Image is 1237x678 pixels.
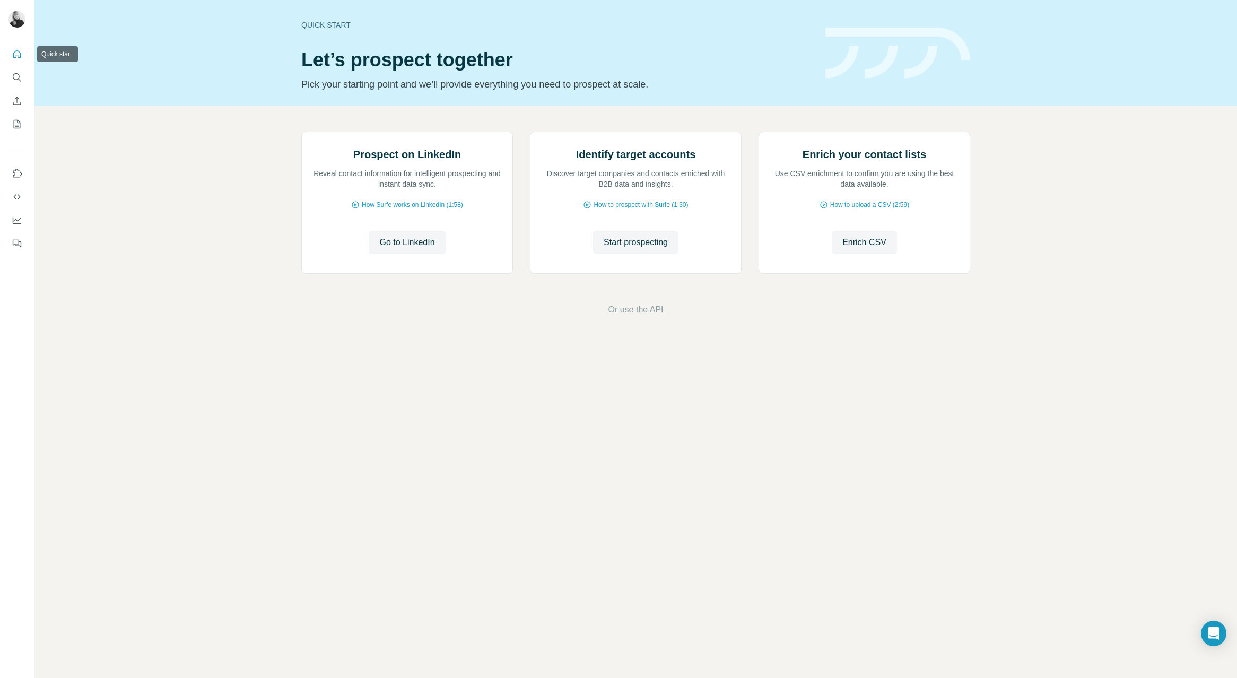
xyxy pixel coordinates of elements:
[830,200,909,210] span: How to upload a CSV (2:59)
[803,147,926,162] h2: Enrich your contact lists
[594,200,688,210] span: How to prospect with Surfe (1:30)
[825,28,970,79] img: banner
[8,164,25,183] button: Use Surfe on LinkedIn
[842,236,886,249] span: Enrich CSV
[8,187,25,206] button: Use Surfe API
[312,168,502,189] p: Reveal contact information for intelligent prospecting and instant data sync.
[8,68,25,87] button: Search
[770,168,959,189] p: Use CSV enrichment to confirm you are using the best data available.
[608,303,663,316] button: Or use the API
[593,231,678,254] button: Start prospecting
[8,91,25,110] button: Enrich CSV
[8,115,25,134] button: My lists
[369,231,445,254] button: Go to LinkedIn
[8,234,25,253] button: Feedback
[301,77,813,92] p: Pick your starting point and we’ll provide everything you need to prospect at scale.
[8,211,25,230] button: Dashboard
[301,20,813,30] div: Quick start
[362,200,463,210] span: How Surfe works on LinkedIn (1:58)
[604,236,668,249] span: Start prospecting
[8,11,25,28] img: Avatar
[576,147,696,162] h2: Identify target accounts
[832,231,897,254] button: Enrich CSV
[353,147,461,162] h2: Prospect on LinkedIn
[1201,621,1226,646] div: Open Intercom Messenger
[541,168,730,189] p: Discover target companies and contacts enriched with B2B data and insights.
[8,45,25,64] button: Quick start
[301,49,813,71] h1: Let’s prospect together
[379,236,434,249] span: Go to LinkedIn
